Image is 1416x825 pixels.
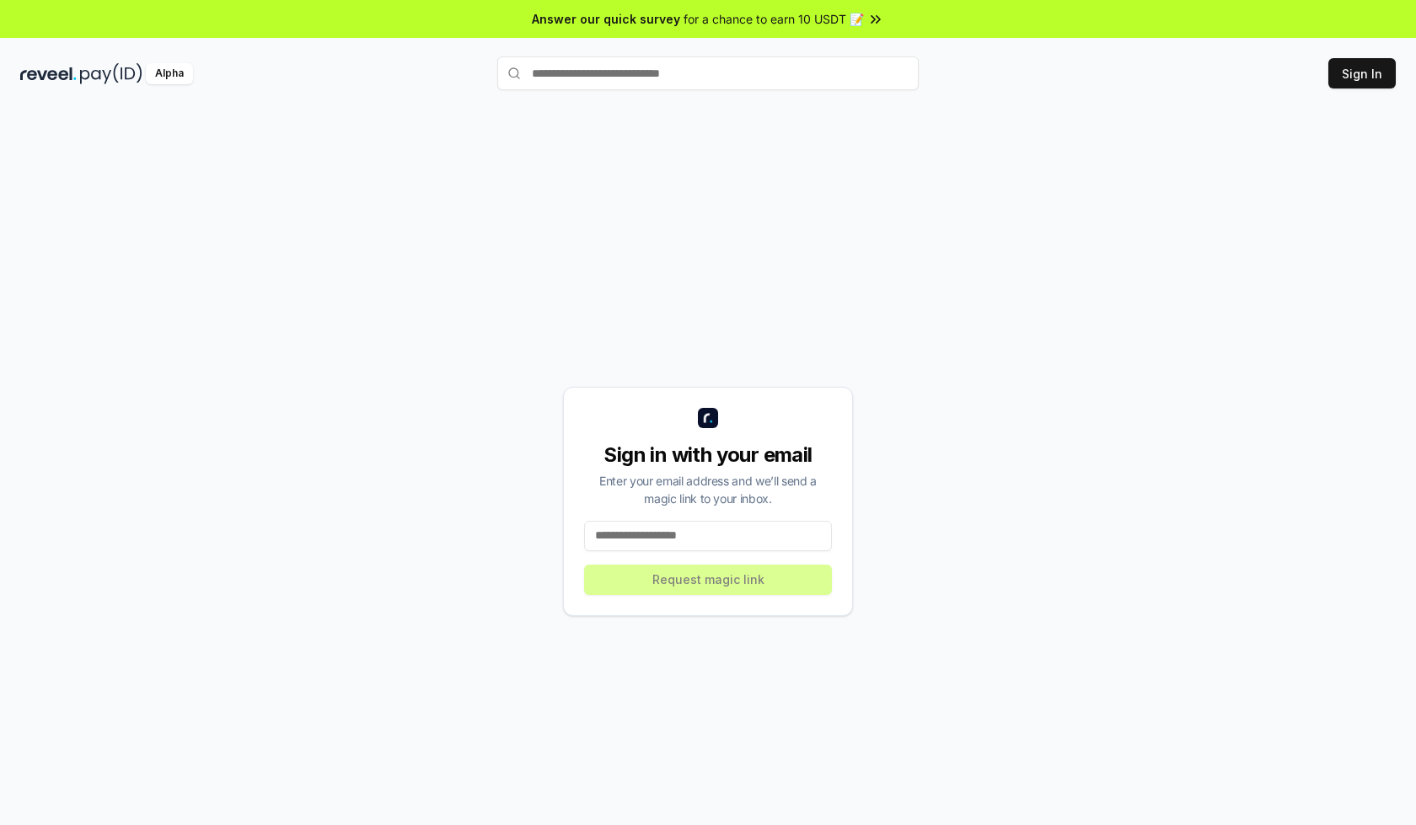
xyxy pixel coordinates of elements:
[584,472,832,507] div: Enter your email address and we’ll send a magic link to your inbox.
[80,63,142,84] img: pay_id
[584,442,832,469] div: Sign in with your email
[1328,58,1396,88] button: Sign In
[698,408,718,428] img: logo_small
[20,63,77,84] img: reveel_dark
[532,10,680,28] span: Answer our quick survey
[146,63,193,84] div: Alpha
[684,10,864,28] span: for a chance to earn 10 USDT 📝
